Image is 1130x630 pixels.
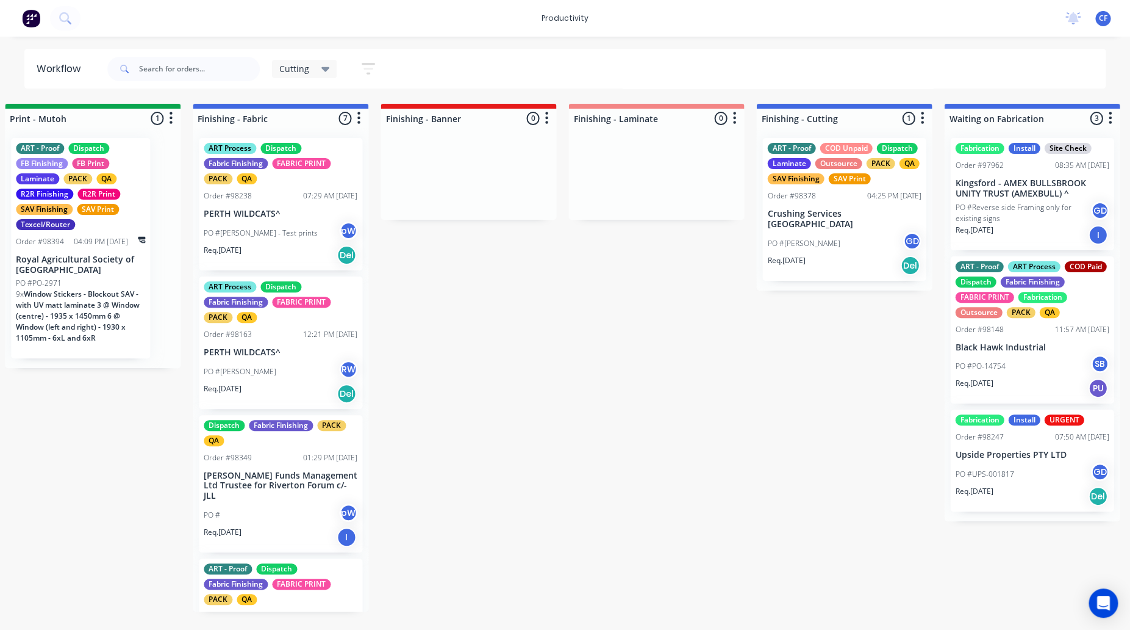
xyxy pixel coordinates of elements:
p: Req. [DATE] [204,245,241,256]
div: FABRIC PRINT [272,297,331,308]
div: DispatchFabric FinishingPACKQAOrder #9834901:29 PM [DATE][PERSON_NAME] Funds Management Ltd Trust... [199,415,362,552]
div: QA [237,173,257,184]
p: Kingsford - AMEX BULLSBROOK UNITY TRUST (AMEXBULL) ^ [955,178,1109,199]
div: Dispatch [876,143,917,154]
div: Open Intercom Messenger [1089,588,1118,618]
div: ART ProcessDispatchFabric FinishingFABRIC PRINTPACKQAOrder #9816312:21 PM [DATE]PERTH WILDCATS^PO... [199,277,362,409]
p: Upside Properties PTY LTD [955,450,1109,460]
div: 08:35 AM [DATE] [1054,160,1109,171]
div: ART Process [1007,261,1060,272]
p: Req. [DATE] [955,225,993,236]
div: FABRIC PRINT [272,158,331,169]
p: PO #UPS-001817 [955,469,1014,480]
div: ART - Proof [16,143,64,154]
div: PACK [317,420,346,431]
div: PACK [204,312,232,323]
div: GD [1090,201,1109,220]
div: I [337,527,356,547]
div: Order #98394 [16,236,64,247]
p: Black Hawk Industrial [955,342,1109,353]
p: PERTH WILDCATS^ [204,347,357,358]
div: 12:21 PM [DATE] [303,329,357,340]
div: pW [339,222,357,240]
div: GD [1090,463,1109,481]
div: Fabric Finishing [249,420,313,431]
div: PU [1088,378,1107,398]
p: PO #PO-14754 [955,361,1005,372]
div: Dispatch [68,143,109,154]
span: 9 x [16,289,24,299]
div: Dispatch [260,281,301,292]
div: PACK [866,158,895,169]
div: Order #98247 [955,432,1003,443]
div: Order #98378 [767,190,815,201]
div: Fabric Finishing [204,297,268,308]
p: Req. [DATE] [204,383,241,394]
div: RW [339,360,357,378]
div: Workflow [37,62,87,76]
div: URGENT [1044,415,1084,425]
div: Install [1008,143,1040,154]
span: CF [1099,13,1107,24]
p: Req. [DATE] [955,486,993,497]
div: Outsource [815,158,862,169]
div: 11:57 AM [DATE] [1054,324,1109,335]
div: QA [96,173,116,184]
div: SB [1090,355,1109,373]
div: PACK [204,594,232,605]
div: Site Check [1044,143,1091,154]
div: R2R Finishing [16,189,73,200]
div: ART Process [204,143,256,154]
div: Laminate [767,158,810,169]
div: Laminate [16,173,59,184]
div: 04:25 PM [DATE] [867,190,921,201]
div: SAV Print [828,173,870,184]
p: PO #[PERSON_NAME] [767,238,840,249]
div: Dispatch [204,420,245,431]
p: Crushing Services [GEOGRAPHIC_DATA] [767,209,921,230]
div: Order #98390 [204,611,252,622]
div: FABRIC PRINT [272,579,331,590]
div: ART - Proof [955,261,1003,272]
div: FabricationInstallURGENTOrder #9824707:50 AM [DATE]Upside Properties PTY LTDPO #UPS-001817GDReq.[... [950,410,1114,512]
div: I [1088,225,1107,245]
div: FB Finishing [16,158,68,169]
div: 01:29 PM [DATE] [303,452,357,463]
div: R2R Print [77,189,120,200]
div: ART ProcessDispatchFabric FinishingFABRIC PRINTPACKQAOrder #9823807:29 AM [DATE]PERTH WILDCATS^PO... [199,138,362,270]
p: PO #[PERSON_NAME] - Test prints [204,228,318,239]
img: Factory [22,9,40,27]
p: PO #Reverse side Framing only for existing signs [955,202,1090,224]
div: GD [903,232,921,250]
p: PO # [204,510,220,521]
div: Dispatch [260,143,301,154]
p: [PERSON_NAME] Funds Management Ltd Trustee for Riverton Forum c/- JLL [204,471,357,501]
p: Req. [DATE] [955,378,993,389]
div: Order #98349 [204,452,252,463]
div: Del [1088,487,1107,506]
div: Fabric Finishing [1000,277,1064,288]
div: 04:09 PM [DATE] [74,236,128,247]
div: FABRIC PRINT [955,292,1014,303]
div: COD Paid [1064,261,1106,272]
div: SAV Finishing [767,173,824,184]
div: SAV Finishing [16,204,73,215]
div: 04:21 PM [DATE] [303,611,357,622]
div: ART - Proof [204,563,252,574]
div: Outsource [955,307,1002,318]
div: QA [899,158,919,169]
div: Install [1008,415,1040,425]
div: PACK [1006,307,1035,318]
div: Dispatch [256,563,297,574]
div: Del [337,245,356,265]
div: QA [204,435,224,446]
div: ART - ProofCOD UnpaidDispatchLaminateOutsourcePACKQASAV FinishingSAV PrintOrder #9837804:25 PM [D... [762,138,926,281]
div: Order #97962 [955,160,1003,171]
div: pW [339,504,357,522]
div: Del [337,384,356,404]
div: ART - ProofART ProcessCOD PaidDispatchFabric FinishingFABRIC PRINTFabricationOutsourcePACKQAOrder... [950,256,1114,404]
div: Order #98238 [204,190,252,201]
div: ART Process [204,281,256,292]
div: Fabrication [955,143,1004,154]
p: PO #[PERSON_NAME] [204,366,276,377]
